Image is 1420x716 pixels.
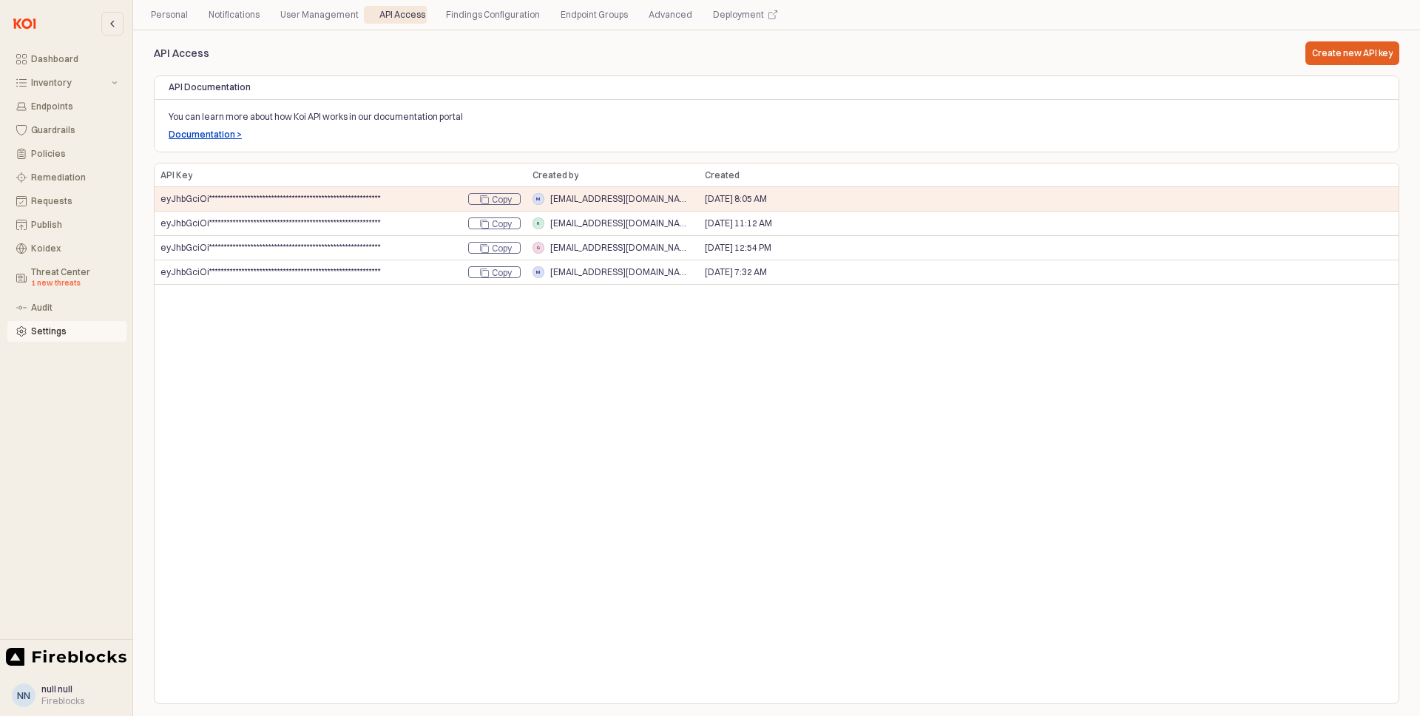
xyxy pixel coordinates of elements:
[31,125,118,135] div: Guardrails
[271,6,368,24] div: User Management
[7,262,126,294] button: Threat Center
[7,321,126,342] button: Settings
[7,96,126,117] button: Endpoints
[1312,47,1393,59] p: Create new API key
[31,243,118,254] div: Koidex
[492,267,512,279] div: Copy
[169,81,1384,94] p: API Documentation
[533,218,544,229] span: r
[169,129,242,141] button: Documentation >
[705,242,771,254] span: [DATE] 12:54 PM
[1305,41,1399,65] button: Create new API key
[705,193,767,205] span: [DATE] 8:05 AM
[154,46,338,61] p: API Access
[468,217,521,229] div: Copy
[7,49,126,70] button: Dashboard
[31,172,118,183] div: Remediation
[468,242,521,254] div: Copy
[550,242,693,254] span: [EMAIL_ADDRESS][DOMAIN_NAME]
[31,220,118,230] div: Publish
[7,167,126,188] button: Remediation
[142,6,197,24] div: Personal
[31,54,118,64] div: Dashboard
[649,6,692,24] div: Advanced
[492,243,512,254] div: Copy
[200,6,268,24] div: Notifications
[41,683,72,695] span: null null
[533,267,544,277] span: m
[160,169,192,181] span: API Key
[7,191,126,212] button: Requests
[17,688,30,703] div: nn
[12,683,35,707] button: nn
[713,6,764,24] div: Deployment
[7,143,126,164] button: Policies
[7,72,126,93] button: Inventory
[209,6,260,24] div: Notifications
[169,110,1282,124] p: You can learn more about how Koi API works in our documentation portal
[31,149,118,159] div: Policies
[533,194,544,204] span: m
[371,6,434,24] div: API Access
[492,218,512,230] div: Copy
[492,194,512,206] div: Copy
[446,6,540,24] div: Findings Configuration
[468,193,521,205] div: Copy
[31,303,118,313] div: Audit
[280,6,359,24] div: User Management
[532,169,578,181] span: Created by
[151,6,188,24] div: Personal
[552,6,637,24] div: Endpoint Groups
[31,196,118,206] div: Requests
[31,267,118,289] div: Threat Center
[41,695,84,707] div: Fireblocks
[7,238,126,259] button: Koidex
[705,266,767,278] span: [DATE] 7:32 AM
[31,326,118,337] div: Settings
[533,243,544,253] span: g
[7,120,126,141] button: Guardrails
[379,6,425,24] div: API Access
[550,217,693,229] span: [EMAIL_ADDRESS][DOMAIN_NAME]
[31,78,109,88] div: Inventory
[705,217,772,229] span: [DATE] 11:12 AM
[561,6,628,24] div: Endpoint Groups
[704,6,786,24] div: Deployment
[550,266,693,278] span: [EMAIL_ADDRESS][DOMAIN_NAME]
[7,297,126,318] button: Audit
[31,277,118,289] div: 1 new threats
[31,101,118,112] div: Endpoints
[550,193,693,205] span: [EMAIL_ADDRESS][DOMAIN_NAME]
[437,6,549,24] div: Findings Configuration
[705,169,740,181] span: Created
[7,215,126,235] button: Publish
[640,6,701,24] div: Advanced
[468,266,521,278] div: Copy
